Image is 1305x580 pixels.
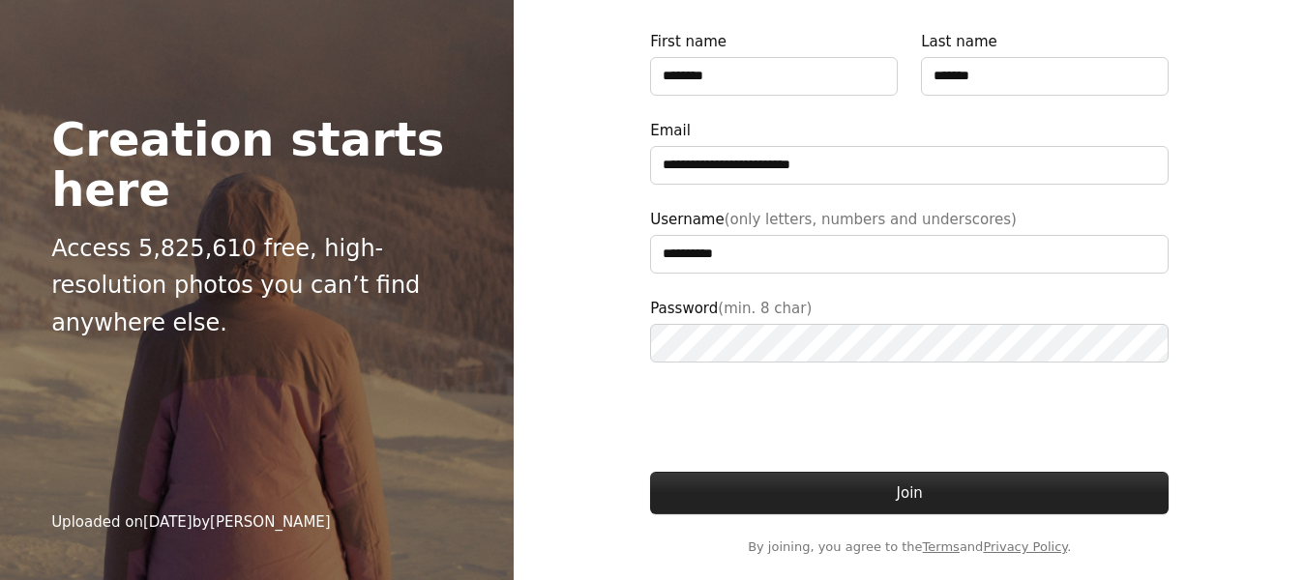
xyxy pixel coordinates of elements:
[650,119,1169,185] label: Email
[650,208,1169,274] label: Username
[983,539,1067,554] a: Privacy Policy
[650,30,898,96] label: First name
[51,230,462,341] p: Access 5,825,610 free, high-resolution photos you can’t find anywhere else.
[718,300,812,317] span: (min. 8 char)
[143,513,193,531] time: February 20, 2025 at 5:10:00 AM GMT+5
[650,537,1169,557] span: By joining, you agree to the and .
[51,114,462,215] h2: Creation starts here
[921,30,1169,96] label: Last name
[650,146,1169,185] input: Email
[921,57,1169,96] input: Last name
[923,539,960,554] a: Terms
[725,211,1017,228] span: (only letters, numbers and underscores)
[650,472,1169,514] button: Join
[650,235,1169,274] input: Username(only letters, numbers and underscores)
[51,510,331,534] div: Uploaded on by [PERSON_NAME]
[650,57,898,96] input: First name
[650,297,1169,362] label: Password
[650,324,1169,362] input: Password(min. 8 char)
